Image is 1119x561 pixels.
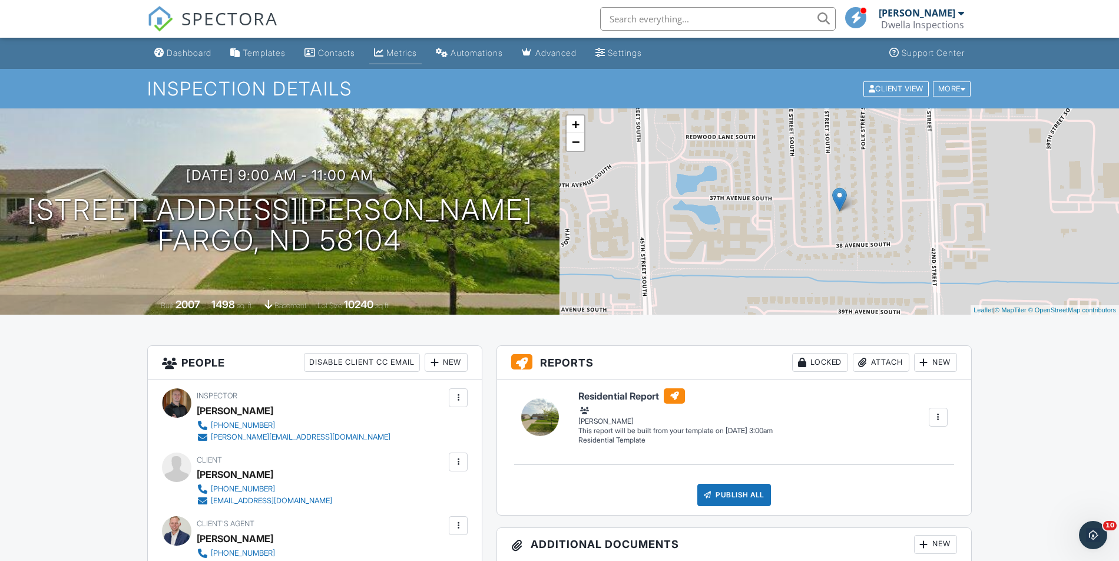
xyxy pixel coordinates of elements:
div: [PERSON_NAME] [879,7,955,19]
a: Settings [591,42,647,64]
div: [PERSON_NAME] [197,402,273,420]
span: Client's Agent [197,519,254,528]
div: Metrics [386,48,417,58]
h3: [DATE] 9:00 am - 11:00 am [186,167,373,183]
a: Zoom out [567,133,584,151]
div: Attach [853,353,909,372]
a: Contacts [300,42,360,64]
a: [PERSON_NAME][EMAIL_ADDRESS][DOMAIN_NAME] [197,431,390,443]
div: [EMAIL_ADDRESS][DOMAIN_NAME] [211,496,332,506]
span: basement [274,301,306,310]
div: [PERSON_NAME][EMAIL_ADDRESS][DOMAIN_NAME] [211,433,390,442]
a: Client View [862,84,932,93]
div: [PHONE_NUMBER] [211,549,275,558]
div: | [971,305,1119,315]
a: [PHONE_NUMBER] [197,483,332,495]
a: [PHONE_NUMBER] [197,420,390,431]
a: © OpenStreetMap contributors [1028,306,1116,313]
div: More [933,81,971,97]
h1: Inspection Details [147,78,972,99]
div: 10240 [344,298,373,311]
div: Contacts [318,48,355,58]
h6: Residential Report [578,388,773,404]
div: [PHONE_NUMBER] [211,484,275,494]
div: Support Center [902,48,965,58]
span: Inspector [197,391,237,400]
span: Client [197,456,222,464]
h3: People [148,346,482,379]
div: Settings [608,48,642,58]
h3: Reports [497,346,971,379]
span: Built [161,301,174,310]
div: [PHONE_NUMBER] [211,421,275,430]
div: Dashboard [167,48,211,58]
div: [PERSON_NAME] [578,405,773,426]
a: Dashboard [150,42,216,64]
div: Templates [243,48,286,58]
img: The Best Home Inspection Software - Spectora [147,6,173,32]
a: © MapTiler [995,306,1027,313]
div: Locked [792,353,848,372]
div: Client View [863,81,929,97]
a: [PERSON_NAME] [197,530,273,547]
a: [EMAIL_ADDRESS][DOMAIN_NAME] [197,495,332,507]
div: [PERSON_NAME] [197,466,273,483]
div: 2007 [176,298,200,311]
span: sq. ft. [237,301,253,310]
span: Lot Size [317,301,342,310]
span: 10 [1103,521,1117,530]
a: Templates [226,42,290,64]
h1: [STREET_ADDRESS][PERSON_NAME] Fargo, ND 58104 [27,194,533,257]
div: New [914,535,957,554]
div: 1498 [211,298,235,311]
div: New [914,353,957,372]
input: Search everything... [600,7,836,31]
a: Advanced [517,42,581,64]
div: Disable Client CC Email [304,353,420,372]
div: Residential Template [578,435,773,445]
div: New [425,353,468,372]
a: Metrics [369,42,422,64]
div: Automations [451,48,503,58]
div: This report will be built from your template on [DATE] 3:00am [578,426,773,435]
div: Publish All [697,484,771,506]
iframe: Intercom live chat [1079,521,1107,549]
a: [PHONE_NUMBER] [197,547,332,559]
a: SPECTORA [147,16,278,41]
span: SPECTORA [181,6,278,31]
a: Support Center [885,42,969,64]
div: Dwella Inspections [881,19,964,31]
div: Advanced [535,48,577,58]
a: Leaflet [974,306,993,313]
span: sq.ft. [375,301,390,310]
a: Automations (Basic) [431,42,508,64]
a: Zoom in [567,115,584,133]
